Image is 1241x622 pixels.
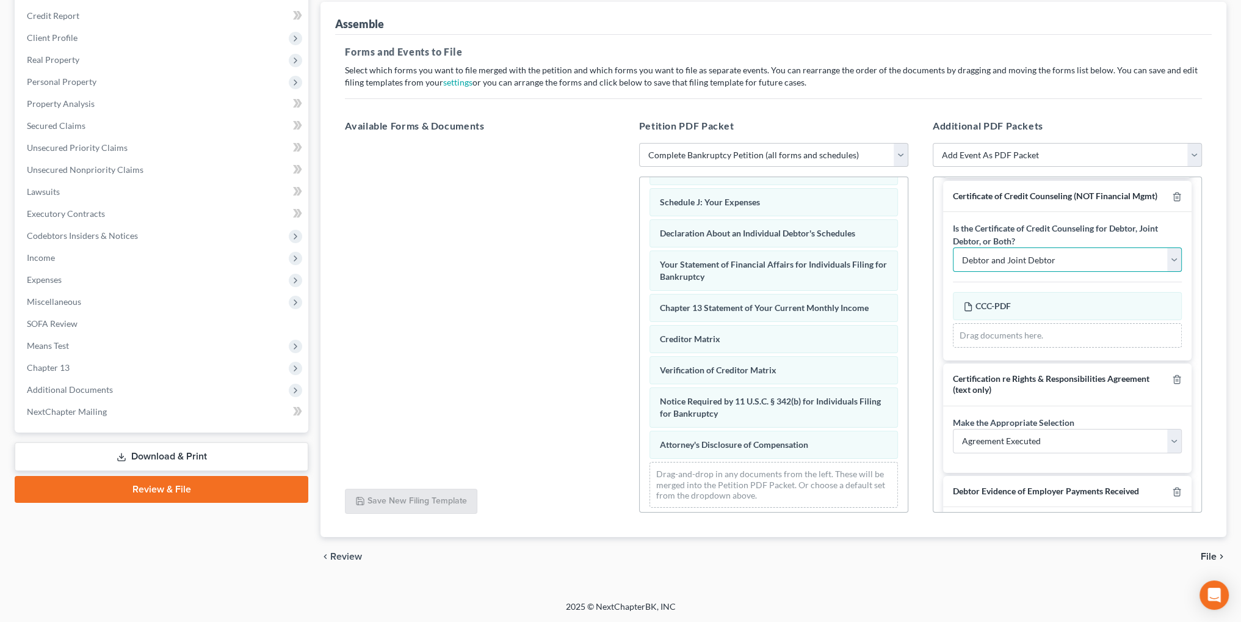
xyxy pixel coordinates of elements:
[335,16,384,31] div: Assemble
[17,5,308,27] a: Credit Report
[660,197,760,207] span: Schedule J: Your Expenses
[17,137,308,159] a: Unsecured Priority Claims
[649,462,898,508] div: Drag-and-drop in any documents from the left. These will be merged into the Petition PDF Packet. ...
[27,98,95,109] span: Property Analysis
[27,252,55,263] span: Income
[345,119,614,133] h5: Available Forms & Documents
[27,142,128,153] span: Unsecured Priority Claims
[953,222,1182,247] label: Is the Certificate of Credit Counseling for Debtor, Joint Debtor, or Both?
[17,203,308,225] a: Executory Contracts
[320,552,330,562] i: chevron_left
[17,115,308,137] a: Secured Claims
[27,274,62,285] span: Expenses
[660,365,776,375] span: Verification of Creditor Matrix
[1199,580,1229,610] div: Open Intercom Messenger
[443,77,472,87] a: settings
[27,10,79,21] span: Credit Report
[27,76,96,87] span: Personal Property
[660,334,720,344] span: Creditor Matrix
[17,181,308,203] a: Lawsuits
[27,164,143,175] span: Unsecured Nonpriority Claims
[27,54,79,65] span: Real Property
[15,476,308,503] a: Review & File
[27,318,78,329] span: SOFA Review
[953,416,1074,429] label: Make the Appropriate Selection
[660,259,887,282] span: Your Statement of Financial Affairs for Individuals Filing for Bankruptcy
[1201,552,1217,562] span: File
[953,323,1182,348] div: Drag documents here.
[660,302,869,313] span: Chapter 13 Statement of Your Current Monthly Income
[345,45,1202,59] h5: Forms and Events to File
[27,362,70,373] span: Chapter 13
[27,208,105,219] span: Executory Contracts
[660,439,808,450] span: Attorney's Disclosure of Compensation
[27,340,69,351] span: Means Test
[933,119,1202,133] h5: Additional PDF Packets
[17,93,308,115] a: Property Analysis
[660,396,881,419] span: Notice Required by 11 U.S.C. § 342(b) for Individuals Filing for Bankruptcy
[953,486,1139,496] span: Debtor Evidence of Employer Payments Received
[27,186,60,197] span: Lawsuits
[953,191,1157,201] span: Certificate of Credit Counseling (NOT Financial Mgmt)
[27,296,81,307] span: Miscellaneous
[953,373,1149,395] span: Certification re Rights & Responsibilities Agreement (text only)
[17,159,308,181] a: Unsecured Nonpriority Claims
[345,489,477,514] button: Save New Filing Template
[27,120,85,131] span: Secured Claims
[27,384,113,395] span: Additional Documents
[320,552,374,562] button: chevron_left Review
[15,442,308,471] a: Download & Print
[27,230,138,241] span: Codebtors Insiders & Notices
[639,120,734,131] span: Petition PDF Packet
[975,301,1011,311] span: CCC-PDF
[660,228,855,238] span: Declaration About an Individual Debtor's Schedules
[27,406,107,417] span: NextChapter Mailing
[330,552,362,562] span: Review
[345,64,1202,89] p: Select which forms you want to file merged with the petition and which forms you want to file as ...
[27,32,78,43] span: Client Profile
[17,313,308,335] a: SOFA Review
[17,401,308,423] a: NextChapter Mailing
[1217,552,1226,562] i: chevron_right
